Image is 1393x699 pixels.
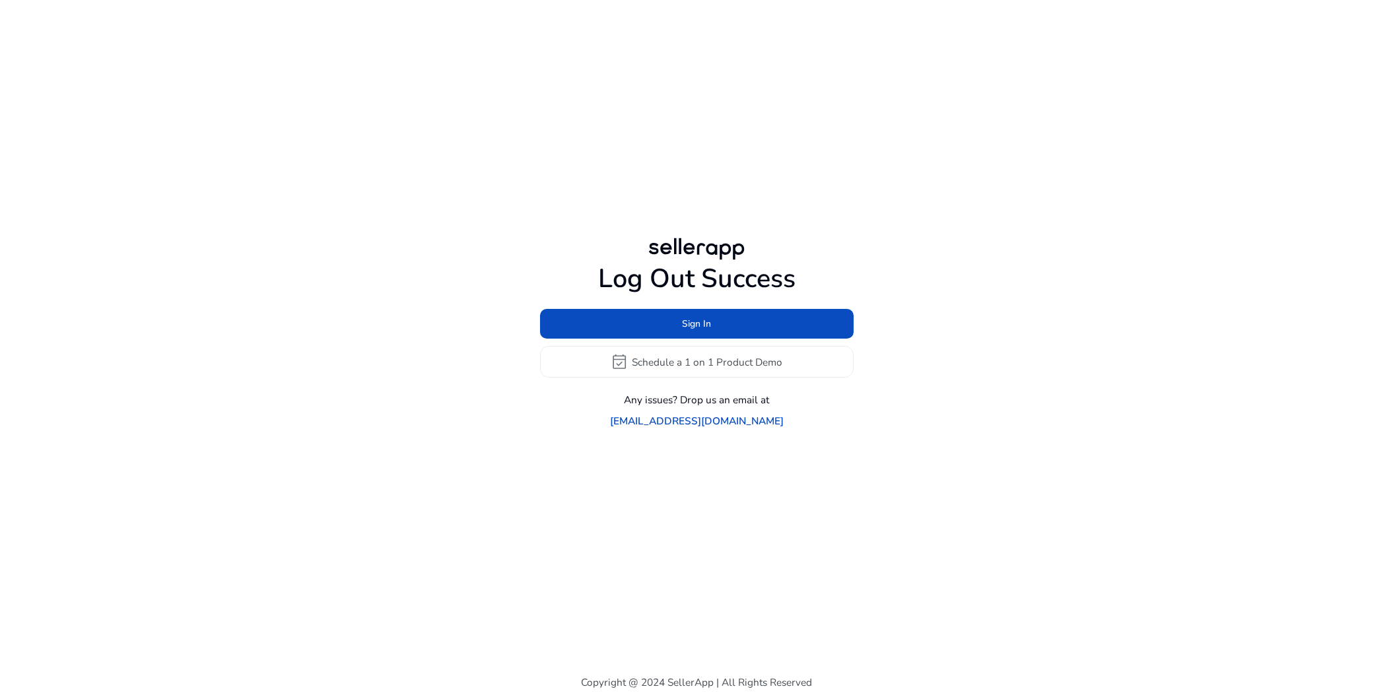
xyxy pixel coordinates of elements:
h1: Log Out Success [540,263,854,295]
button: Sign In [540,309,854,339]
button: event_availableSchedule a 1 on 1 Product Demo [540,346,854,378]
span: Sign In [682,317,711,331]
a: [EMAIL_ADDRESS][DOMAIN_NAME] [610,413,784,428]
span: event_available [611,353,628,370]
p: Any issues? Drop us an email at [624,392,769,407]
